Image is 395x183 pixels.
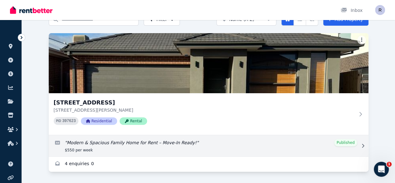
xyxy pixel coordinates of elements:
span: 1 [387,162,392,167]
button: More options [357,36,366,44]
span: Residential [81,117,117,125]
img: RentBetter [10,5,52,15]
img: 12 Brushwood Dr, Aintree [49,33,368,93]
div: Inbox [341,7,363,13]
code: 397623 [62,119,76,123]
iframe: Intercom live chat [374,162,389,177]
p: [STREET_ADDRESS][PERSON_NAME] [54,107,355,113]
img: rownal@yahoo.com.au [375,5,385,15]
a: 12 Brushwood Dr, Aintree[STREET_ADDRESS][STREET_ADDRESS][PERSON_NAME]PID 397623ResidentialRental [49,33,368,135]
span: Rental [120,117,147,125]
a: Edit listing: Modern & Spacious Family Home for Rent – Move-In Ready! [49,135,368,156]
a: Enquiries for 12 Brushwood Dr, Aintree [49,157,368,172]
h3: [STREET_ADDRESS] [54,98,355,107]
small: PID [56,119,61,123]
